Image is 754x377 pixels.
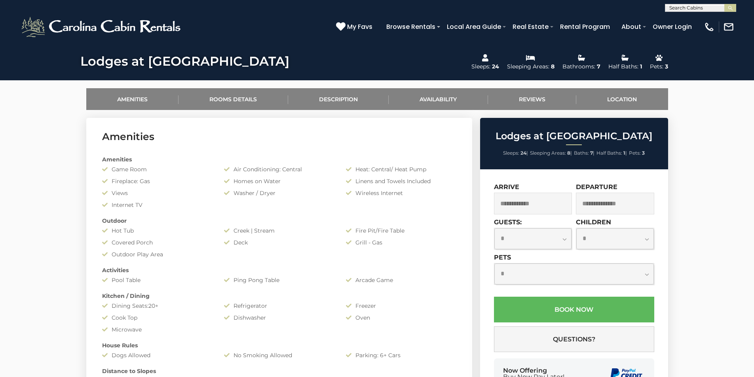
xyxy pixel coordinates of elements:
a: Real Estate [509,20,553,34]
div: Homes on Water [218,177,340,185]
div: Outdoor [96,217,462,225]
div: Distance to Slopes [96,367,462,375]
a: Availability [389,88,488,110]
li: | [574,148,594,158]
button: Book Now [494,297,654,322]
div: Microwave [96,326,218,333]
div: Linens and Towels Included [340,177,462,185]
a: Rooms Details [179,88,288,110]
div: House Rules [96,341,462,349]
div: Activities [96,266,462,274]
div: Internet TV [96,201,218,209]
div: Grill - Gas [340,239,462,246]
div: Game Room [96,165,218,173]
h2: Lodges at [GEOGRAPHIC_DATA] [482,131,666,141]
div: Dining Seats:20+ [96,302,218,310]
a: Owner Login [649,20,696,34]
li: | [503,148,528,158]
a: Reviews [488,88,577,110]
div: Pool Table [96,276,218,284]
div: Creek | Stream [218,227,340,235]
div: Fire Pit/Fire Table [340,227,462,235]
div: Dishwasher [218,314,340,322]
button: Questions? [494,326,654,352]
div: Parking: 6+ Cars [340,351,462,359]
div: Fireplace: Gas [96,177,218,185]
label: Departure [576,183,617,191]
span: Pets: [629,150,641,156]
a: My Favs [336,22,374,32]
span: Sleeping Areas: [530,150,566,156]
div: Deck [218,239,340,246]
div: Air Conditioning: Central [218,165,340,173]
strong: 24 [520,150,526,156]
img: White-1-2.png [20,15,184,39]
a: Location [576,88,668,110]
a: Amenities [86,88,179,110]
span: Baths: [574,150,589,156]
div: Hot Tub [96,227,218,235]
a: Local Area Guide [443,20,505,34]
div: Oven [340,314,462,322]
div: Views [96,189,218,197]
div: Ping Pong Table [218,276,340,284]
li: | [596,148,627,158]
div: Freezer [340,302,462,310]
div: Kitchen / Dining [96,292,462,300]
li: | [530,148,572,158]
div: Amenities [96,155,462,163]
strong: 3 [642,150,645,156]
img: mail-regular-white.png [723,21,734,32]
label: Pets [494,254,511,261]
div: No Smoking Allowed [218,351,340,359]
span: My Favs [347,22,372,32]
a: Description [288,88,389,110]
span: Half Baths: [596,150,622,156]
strong: 7 [590,150,593,156]
div: Outdoor Play Area [96,250,218,258]
div: Washer / Dryer [218,189,340,197]
div: Wireless Internet [340,189,462,197]
label: Arrive [494,183,519,191]
img: phone-regular-white.png [704,21,715,32]
strong: 1 [623,150,625,156]
div: Covered Porch [96,239,218,246]
a: About [617,20,645,34]
h3: Amenities [102,130,456,144]
label: Guests: [494,218,522,226]
div: Dogs Allowed [96,351,218,359]
div: Refrigerator [218,302,340,310]
a: Browse Rentals [382,20,439,34]
div: Heat: Central/ Heat Pump [340,165,462,173]
div: Cook Top [96,314,218,322]
label: Children [576,218,611,226]
span: Sleeps: [503,150,519,156]
strong: 8 [567,150,570,156]
a: Rental Program [556,20,614,34]
div: Arcade Game [340,276,462,284]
